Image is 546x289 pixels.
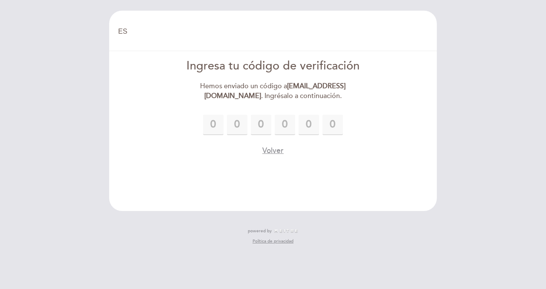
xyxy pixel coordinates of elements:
span: powered by [248,228,272,234]
strong: [EMAIL_ADDRESS][DOMAIN_NAME] [204,82,346,100]
input: 0 [203,115,224,135]
button: Volver [262,145,284,156]
input: 0 [227,115,247,135]
input: 0 [322,115,343,135]
img: MEITRE [274,229,298,233]
a: powered by [248,228,298,234]
input: 0 [251,115,271,135]
div: Hemos enviado un código a . Ingrésalo a continuación. [175,81,371,101]
a: Política de privacidad [253,238,293,244]
input: 0 [299,115,319,135]
div: Ingresa tu código de verificación [175,58,371,75]
input: 0 [275,115,295,135]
